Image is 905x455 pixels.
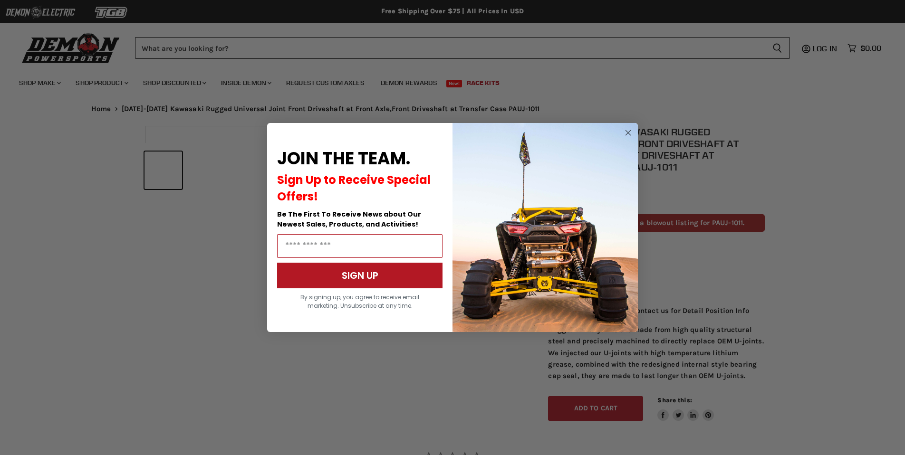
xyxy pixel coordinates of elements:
[277,263,443,288] button: SIGN UP
[277,209,421,229] span: Be The First To Receive News about Our Newest Sales, Products, and Activities!
[300,293,419,310] span: By signing up, you agree to receive email marketing. Unsubscribe at any time.
[452,123,638,332] img: a9095488-b6e7-41ba-879d-588abfab540b.jpeg
[277,146,410,171] span: JOIN THE TEAM.
[277,234,443,258] input: Email Address
[277,172,431,204] span: Sign Up to Receive Special Offers!
[622,127,634,139] button: Close dialog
